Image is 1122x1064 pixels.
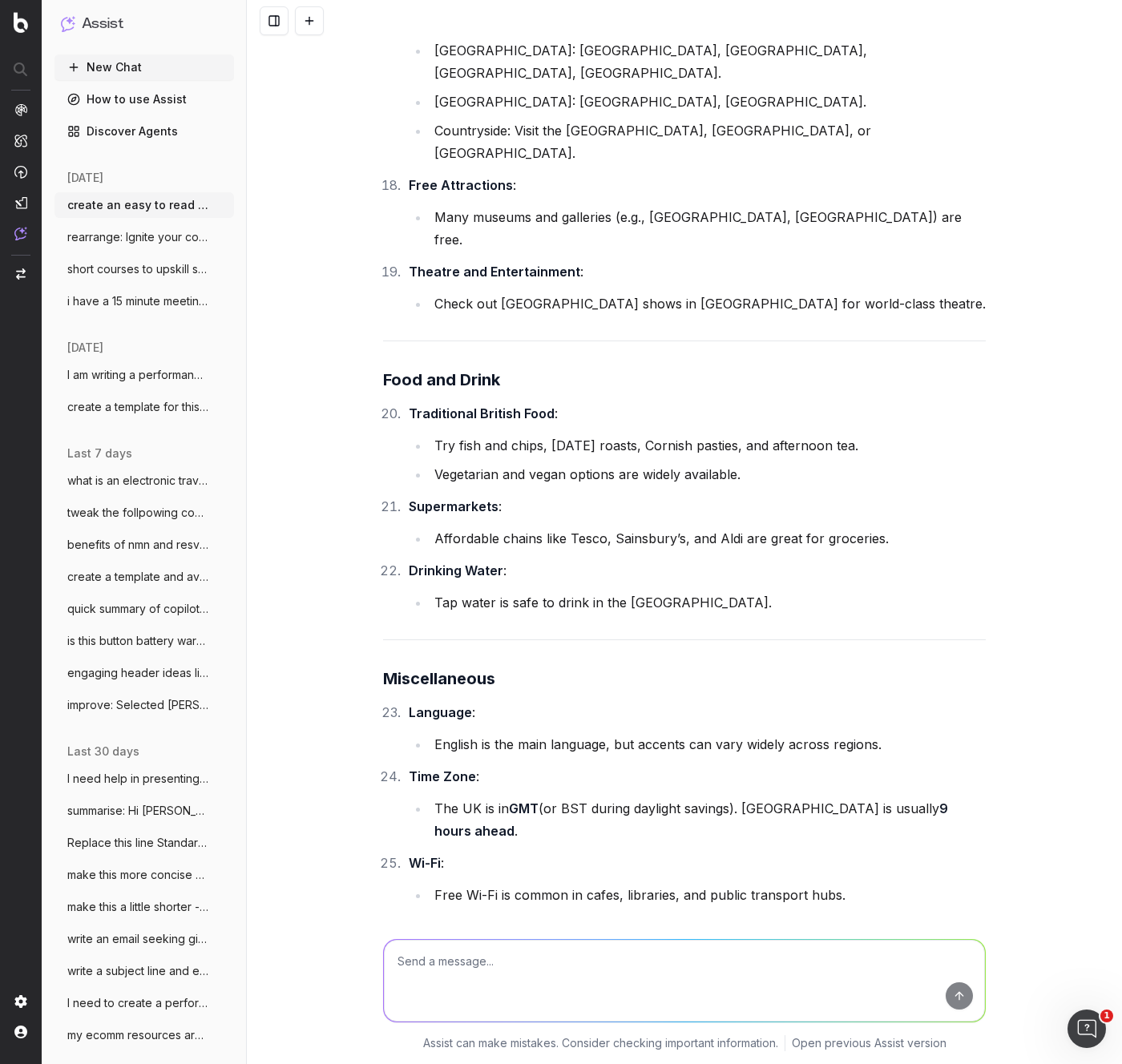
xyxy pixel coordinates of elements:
li: Affordable chains like Tesco, Sainsbury’s, and Aldi are great for groceries. [430,527,986,550]
img: Analytics [14,103,27,116]
img: Setting [14,995,27,1008]
iframe: Intercom live chat [1068,1010,1106,1048]
li: : [404,495,986,550]
button: I am writing a performance review and po [54,362,234,388]
span: create an easy to read table that outlin [67,197,208,213]
strong: Supermarkets [409,498,498,514]
li: Free Wi-Fi is common in cafes, libraries, and public transport hubs. [430,884,986,906]
li: Try fish and chips, [DATE] roasts, Cornish pasties, and afternoon tea. [430,434,986,457]
span: quick summary of copilot create an agent [67,601,208,617]
button: improve: Selected [PERSON_NAME] stores a [54,692,234,718]
li: : [404,402,986,486]
li: The UK is in (or BST during daylight savings). [GEOGRAPHIC_DATA] is usually . [430,797,986,842]
img: Intelligence [14,134,27,147]
li: Countryside: Visit the [GEOGRAPHIC_DATA], [GEOGRAPHIC_DATA], or [GEOGRAPHIC_DATA]. [430,119,986,164]
li: Vegetarian and vegan options are widely available. [430,463,986,486]
span: i have a 15 minute meeting with a petula [67,293,208,309]
strong: GMT [509,800,539,816]
h1: Assist [82,13,123,35]
li: [GEOGRAPHIC_DATA]: [GEOGRAPHIC_DATA], [GEOGRAPHIC_DATA]. [430,91,986,113]
span: Replace this line Standard delivery is a [67,835,208,851]
span: summarise: Hi [PERSON_NAME], Interesting feedba [67,803,208,819]
li: Many museums and galleries (e.g., [GEOGRAPHIC_DATA], [GEOGRAPHIC_DATA]) are free. [430,206,986,251]
strong: Language [409,704,472,720]
li: : [404,559,986,614]
span: write a subject line and email to our se [67,963,208,979]
button: create a template and average character [54,564,234,590]
span: I need to create a performance review sc [67,995,208,1011]
strong: Miscellaneous [383,669,495,688]
span: what is an electronic travel authority E [67,473,208,489]
span: make this more concise and clear: Hi Mar [67,867,208,883]
span: 1 [1100,1010,1113,1022]
span: short courses to upskill seo contnrt wri [67,261,208,277]
button: Replace this line Standard delivery is a [54,830,234,856]
strong: Shopping [409,919,468,935]
button: short courses to upskill seo contnrt wri [54,256,234,282]
img: My account [14,1026,27,1038]
button: Assist [61,13,228,35]
span: my ecomm resources are thin. for big eve [67,1027,208,1043]
span: last 7 days [67,445,132,461]
li: Tap water is safe to drink in the [GEOGRAPHIC_DATA]. [430,591,986,614]
li: : [404,852,986,906]
img: Botify logo [14,12,28,33]
li: : [404,260,986,315]
span: make this a little shorter - Before brin [67,899,208,915]
strong: Free Attractions [409,177,513,193]
li: : [404,916,986,993]
span: benefits of nmn and resveratrol for 53 y [67,537,208,553]
span: improve: Selected [PERSON_NAME] stores a [67,697,208,713]
li: : [404,765,986,842]
strong: Time Zone [409,768,476,784]
button: what is an electronic travel authority E [54,468,234,494]
button: summarise: Hi [PERSON_NAME], Interesting feedba [54,798,234,824]
button: tweak the follpowing content to reflect [54,500,234,526]
span: create a template and average character [67,569,208,585]
span: [DATE] [67,170,103,186]
strong: Traditional British Food [409,405,555,421]
span: [DATE] [67,340,103,356]
span: I am writing a performance review and po [67,367,208,383]
span: tweak the follpowing content to reflect [67,505,208,521]
button: my ecomm resources are thin. for big eve [54,1022,234,1048]
a: Discover Agents [54,119,234,144]
button: create a template for this header for ou [54,394,234,420]
img: Activation [14,165,27,179]
button: I need help in presenting the issues I a [54,766,234,792]
strong: Theatre and Entertainment [409,264,580,280]
strong: Drinking Water [409,562,503,578]
button: New Chat [54,54,234,80]
button: I need to create a performance review sc [54,990,234,1016]
li: : [404,7,986,164]
strong: Wi-Fi [409,855,441,871]
img: Switch project [16,268,26,280]
img: Studio [14,196,27,209]
button: write an email seeking giodance from HR: [54,926,234,952]
button: engaging header ideas like this: Discove [54,660,234,686]
button: create an easy to read table that outlin [54,192,234,218]
li: English is the main language, but accents can vary widely across regions. [430,733,986,756]
a: How to use Assist [54,87,234,112]
li: [GEOGRAPHIC_DATA]: [GEOGRAPHIC_DATA], [GEOGRAPHIC_DATA], [GEOGRAPHIC_DATA], [GEOGRAPHIC_DATA]. [430,39,986,84]
button: benefits of nmn and resveratrol for 53 y [54,532,234,558]
a: Open previous Assist version [792,1035,946,1051]
button: i have a 15 minute meeting with a petula [54,288,234,314]
button: quick summary of copilot create an agent [54,596,234,622]
li: : [404,701,986,756]
span: I need help in presenting the issues I a [67,771,208,787]
li: Check out [GEOGRAPHIC_DATA] shows in [GEOGRAPHIC_DATA] for world-class theatre. [430,292,986,315]
span: create a template for this header for ou [67,399,208,415]
span: engaging header ideas like this: Discove [67,665,208,681]
button: rearrange: Ignite your cooking potential [54,224,234,250]
span: rearrange: Ignite your cooking potential [67,229,208,245]
button: make this more concise and clear: Hi Mar [54,862,234,888]
span: last 30 days [67,744,139,760]
span: is this button battery warning in line w [67,633,208,649]
button: is this button battery warning in line w [54,628,234,654]
button: make this a little shorter - Before brin [54,894,234,920]
img: Assist [14,227,27,240]
strong: Food and Drink [383,370,500,389]
button: write a subject line and email to our se [54,958,234,984]
span: write an email seeking giodance from HR: [67,931,208,947]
